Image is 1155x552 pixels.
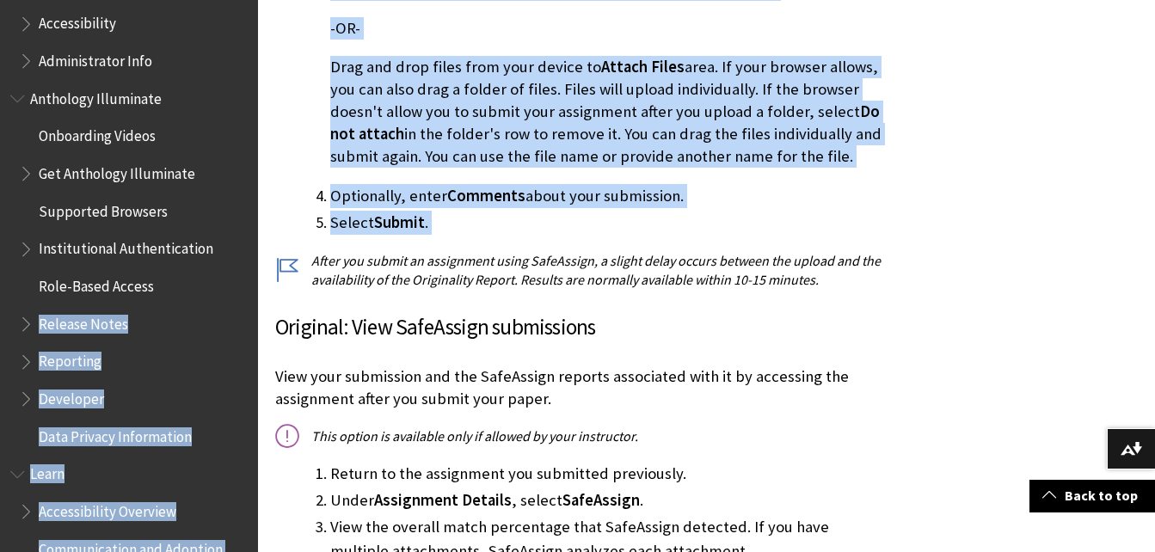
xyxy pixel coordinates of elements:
[275,426,883,445] p: This option is available only if allowed by your instructor.
[275,251,883,290] p: After you submit an assignment using SafeAssign, a slight delay occurs between the upload and the...
[275,311,883,344] h3: Original: View SafeAssign submissions
[39,272,154,295] span: Role-Based Access
[39,497,176,520] span: Accessibility Overview
[39,310,128,333] span: Release Notes
[39,197,168,220] span: Supported Browsers
[601,57,685,77] span: Attach Files
[374,212,425,232] span: Submit
[1029,480,1155,512] a: Back to top
[30,460,65,483] span: Learn
[562,490,640,510] span: SafeAssign
[275,365,883,410] p: View your submission and the SafeAssign reports associated with it by accessing the assignment af...
[39,384,104,408] span: Developer
[374,490,512,510] span: Assignment Details
[330,56,883,169] p: Drag and drop files from your device to area. If your browser allows, you can also drag a folder ...
[39,46,152,70] span: Administrator Info
[330,488,883,512] li: Under , select .
[39,235,213,258] span: Institutional Authentication
[39,159,195,182] span: Get Anthology Illuminate
[330,462,883,486] li: Return to the assignment you submitted previously.
[39,122,156,145] span: Onboarding Videos
[447,186,525,205] span: Comments
[330,17,883,40] p: -OR-
[10,84,248,451] nav: Book outline for Anthology Illuminate
[30,84,162,107] span: Anthology Illuminate
[39,422,192,445] span: Data Privacy Information
[330,184,883,208] li: Optionally, enter about your submission.
[39,9,116,33] span: Accessibility
[39,347,101,371] span: Reporting
[330,211,883,235] li: Select .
